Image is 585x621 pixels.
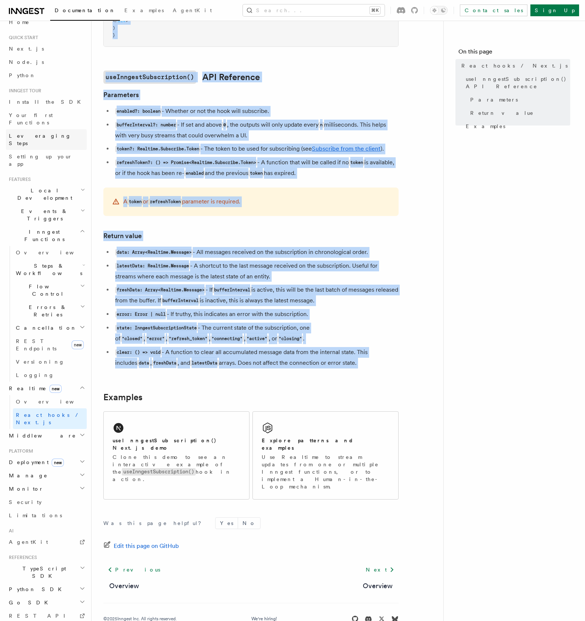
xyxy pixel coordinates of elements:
button: Deploymentnew [6,456,87,469]
span: Events & Triggers [6,207,80,222]
span: Overview [16,250,92,255]
button: Python SDK [6,583,87,596]
li: - Whether or not the hook will subscribe. [113,106,399,117]
a: Node.js [6,55,87,69]
div: Inngest Functions [6,246,87,382]
button: Events & Triggers [6,205,87,225]
span: Parameters [470,96,518,103]
code: state: InngestSubscriptionState [115,325,198,331]
code: freshData [152,360,178,366]
span: Home [9,18,30,26]
span: new [52,459,64,467]
a: React hooks / Next.js [13,408,87,429]
span: Go SDK [6,599,52,606]
span: React hooks / Next.js [16,412,81,425]
span: Return value [470,109,534,117]
code: bufferInterval [213,287,251,293]
li: - A function to clear all accumulated message data from the internal state. This includes , , and... [113,347,399,368]
li: - A function that will be called if no is available, or if the hook has been re- and the previous... [113,157,399,179]
a: Examples [463,120,570,133]
span: AgentKit [173,7,212,13]
p: Use Realtime to stream updates from one or multiple Inngest functions, or to implement a Human-in... [262,453,389,490]
button: Go SDK [6,596,87,609]
button: Flow Control [13,280,87,301]
span: REST Endpoints [16,338,56,351]
span: Platform [6,448,33,454]
span: useInngestSubscription() API Reference [466,75,570,90]
code: token [349,159,364,166]
a: Parameters [103,90,139,100]
button: Errors & Retries [13,301,87,321]
span: Features [6,176,31,182]
span: Limitations [9,512,62,518]
p: A or parameter is required. [123,196,240,207]
span: Overview [16,399,92,405]
span: AI [6,528,14,534]
button: Manage [6,469,87,482]
span: Deployment [6,459,64,466]
li: - All messages received on the subscription in chronological order. [113,247,399,258]
code: "connecting" [210,336,244,342]
a: React hooks / Next.js [458,59,570,72]
span: REST API [9,613,72,619]
code: clear: () => void [115,349,162,356]
a: Return value [103,231,142,241]
span: Local Development [6,187,80,202]
span: Edit this page on GitHub [114,541,179,551]
a: Install the SDK [6,95,87,109]
a: AgentKit [6,535,87,549]
span: Realtime [6,385,62,392]
code: "closed" [120,336,144,342]
button: Middleware [6,429,87,442]
button: Search...⌘K [243,4,385,16]
span: AgentKit [9,539,48,545]
a: Sign Up [530,4,579,16]
code: n [319,122,324,128]
a: Overview [13,246,87,259]
span: Versioning [16,359,65,365]
button: TypeScript SDK [6,562,87,583]
li: - If is active, this will be the last batch of messages released from the buffer. If is inactive,... [113,285,399,306]
span: Python SDK [6,586,66,593]
span: } [113,32,115,38]
span: Setting up your app [9,154,72,167]
li: - A shortcut to the last message received on the subscription. Useful for streams where each mess... [113,261,399,282]
code: refreshToken [148,199,182,205]
code: latestData: Realtime.Message [115,263,190,269]
p: Clone this demo to see an interactive example of the hook in action. [113,453,240,483]
a: REST Endpointsnew [13,334,87,355]
h4: On this page [458,47,570,59]
button: Inngest Functions [6,225,87,246]
span: Leveraging Steps [9,133,71,146]
a: Parameters [467,93,570,106]
code: token?: Realtime.Subscribe.Token [115,146,200,152]
h2: Explore patterns and examples [262,437,389,452]
code: 0 [222,122,227,128]
li: - If truthy, this indicates an error with the subscription. [113,309,399,320]
a: Edit this page on GitHub [103,541,179,551]
code: "closing" [277,336,303,342]
a: Examples [103,392,142,402]
code: bufferInterval [161,298,200,304]
span: Middleware [6,432,76,439]
code: "active" [245,336,269,342]
span: Documentation [55,7,116,13]
code: "error" [145,336,166,342]
p: Was this page helpful? [103,519,206,527]
a: Logging [13,368,87,382]
span: Your first Functions [9,112,53,126]
span: new [49,385,62,393]
span: Security [9,499,42,505]
h2: useInngestSubscription() Next.js demo [113,437,240,452]
span: Examples [466,123,505,130]
a: AgentKit [168,2,216,20]
code: latestData [190,360,218,366]
span: Inngest Functions [6,228,80,243]
span: Python [9,72,36,78]
a: Return value [467,106,570,120]
code: data: Array<Realtime.Message> [115,249,193,255]
a: Home [6,16,87,29]
code: refreshToken?: () => Promise<Realtime.Subscribe.Token> [115,159,257,166]
code: token [248,170,264,176]
code: token [127,199,143,205]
